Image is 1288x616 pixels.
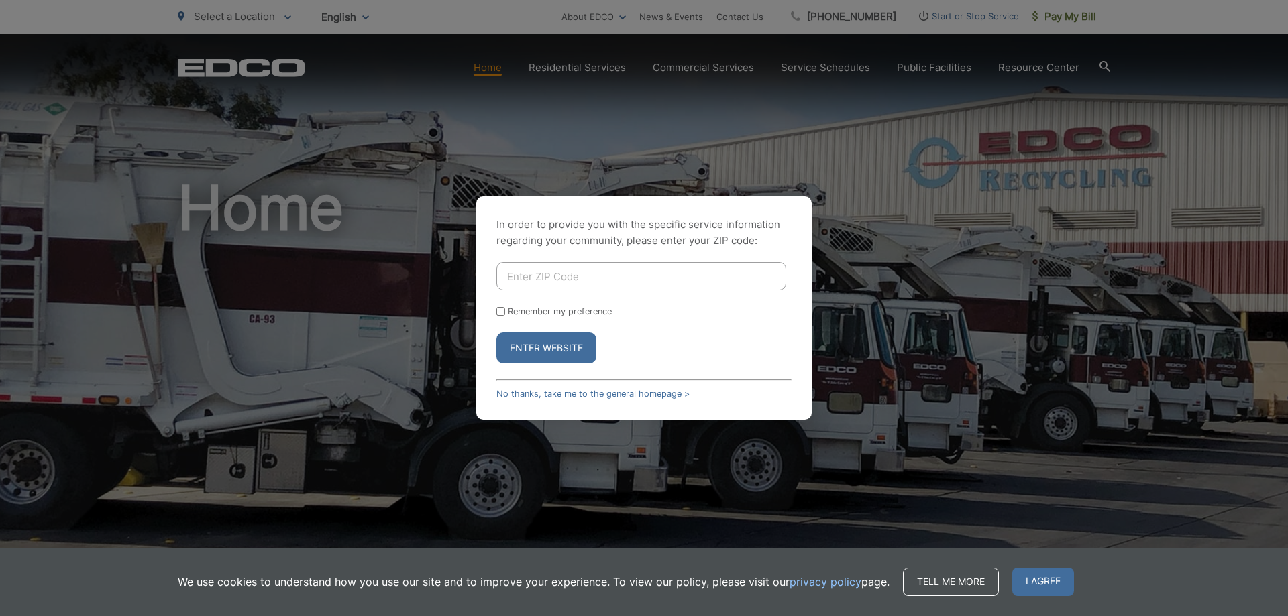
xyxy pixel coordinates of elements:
[1012,568,1074,596] span: I agree
[508,306,612,316] label: Remember my preference
[903,568,999,596] a: Tell me more
[496,262,786,290] input: Enter ZIP Code
[790,574,861,590] a: privacy policy
[178,574,890,590] p: We use cookies to understand how you use our site and to improve your experience. To view our pol...
[496,217,792,249] p: In order to provide you with the specific service information regarding your community, please en...
[496,389,690,399] a: No thanks, take me to the general homepage >
[496,332,596,363] button: Enter Website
